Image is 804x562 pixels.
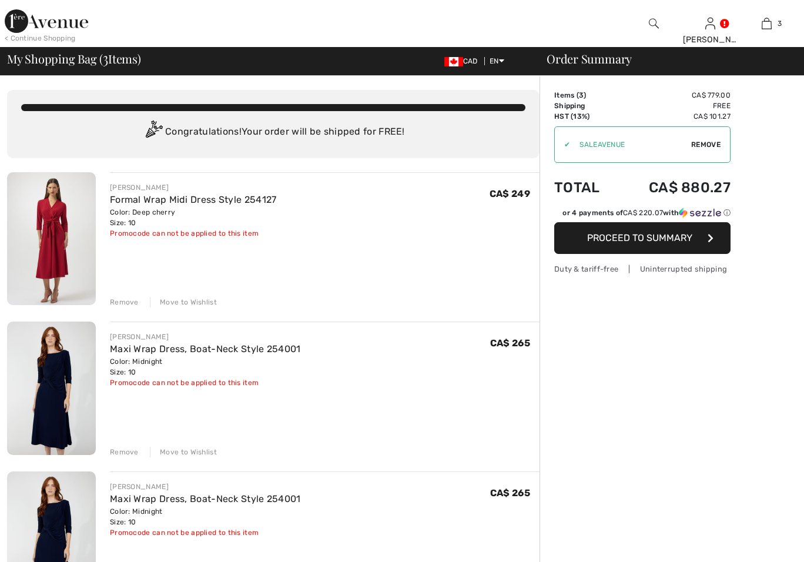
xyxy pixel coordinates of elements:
[444,57,463,66] img: Canadian Dollar
[7,53,141,65] span: My Shopping Bag ( Items)
[110,228,277,239] div: Promocode can not be applied to this item
[532,53,797,65] div: Order Summary
[705,16,715,31] img: My Info
[110,182,277,193] div: [PERSON_NAME]
[649,16,659,31] img: search the website
[617,101,731,111] td: Free
[7,322,96,454] img: Maxi Wrap Dress, Boat-Neck Style 254001
[110,377,301,388] div: Promocode can not be applied to this item
[617,90,731,101] td: CA$ 779.00
[110,332,301,342] div: [PERSON_NAME]
[490,57,504,65] span: EN
[150,447,217,457] div: Move to Wishlist
[21,121,525,144] div: Congratulations! Your order will be shipped for FREE!
[679,208,721,218] img: Sezzle
[110,447,139,457] div: Remove
[555,139,570,150] div: ✔
[490,487,530,499] span: CA$ 265
[444,57,483,65] span: CAD
[554,208,731,222] div: or 4 payments ofCA$ 220.07withSezzle Click to learn more about Sezzle
[490,188,530,199] span: CA$ 249
[570,127,691,162] input: Promo code
[554,111,617,122] td: HST (13%)
[103,50,108,65] span: 3
[554,263,731,275] div: Duty & tariff-free | Uninterrupted shipping
[110,356,301,377] div: Color: Midnight Size: 10
[778,18,782,29] span: 3
[110,506,301,527] div: Color: Midnight Size: 10
[739,16,794,31] a: 3
[7,172,96,305] img: Formal Wrap Midi Dress Style 254127
[110,527,301,538] div: Promocode can not be applied to this item
[142,121,165,144] img: Congratulation2.svg
[579,91,584,99] span: 3
[691,139,721,150] span: Remove
[554,168,617,208] td: Total
[587,232,692,243] span: Proceed to Summary
[554,222,731,254] button: Proceed to Summary
[5,33,76,44] div: < Continue Shopping
[762,16,772,31] img: My Bag
[5,9,88,33] img: 1ère Avenue
[110,194,277,205] a: Formal Wrap Midi Dress Style 254127
[683,34,738,46] div: [PERSON_NAME]
[110,343,301,354] a: Maxi Wrap Dress, Boat-Neck Style 254001
[110,481,301,492] div: [PERSON_NAME]
[490,337,530,349] span: CA$ 265
[617,111,731,122] td: CA$ 101.27
[705,18,715,29] a: Sign In
[562,208,731,218] div: or 4 payments of with
[150,297,217,307] div: Move to Wishlist
[617,168,731,208] td: CA$ 880.27
[110,207,277,228] div: Color: Deep cherry Size: 10
[110,493,301,504] a: Maxi Wrap Dress, Boat-Neck Style 254001
[554,101,617,111] td: Shipping
[623,209,663,217] span: CA$ 220.07
[554,90,617,101] td: Items ( )
[110,297,139,307] div: Remove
